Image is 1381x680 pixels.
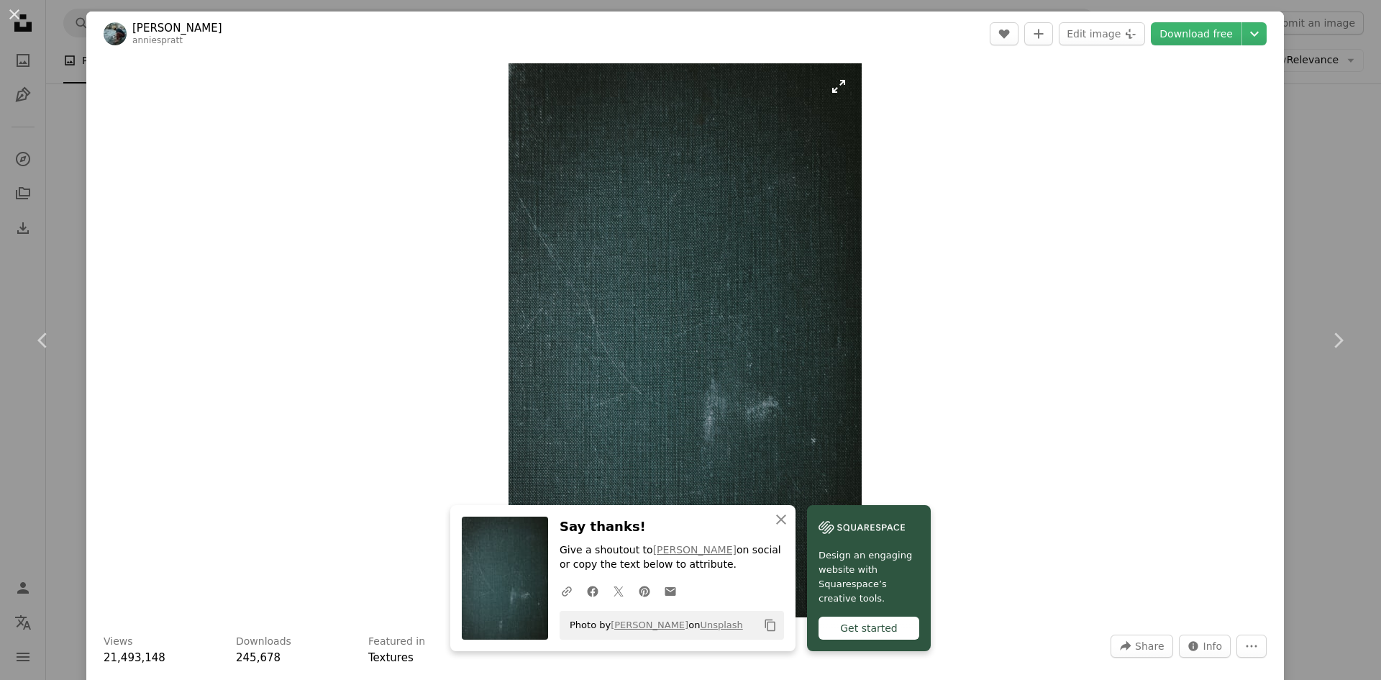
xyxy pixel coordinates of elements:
span: Photo by on [562,614,743,637]
h3: Views [104,635,133,649]
h3: Featured in [368,635,425,649]
div: Get started [819,617,919,640]
button: Like [990,22,1018,45]
a: Design an engaging website with Squarespace’s creative tools.Get started [807,505,931,651]
a: Share on Twitter [606,576,632,605]
span: Info [1203,635,1223,657]
button: More Actions [1236,635,1267,658]
a: Unsplash [700,620,742,630]
button: Choose download size [1242,22,1267,45]
a: Share on Pinterest [632,576,657,605]
img: Go to Annie Spratt's profile [104,22,127,45]
button: Copy to clipboard [758,613,783,638]
a: anniespratt [132,35,183,45]
p: Give a shoutout to on social or copy the text below to attribute. [560,543,784,572]
button: Stats about this image [1179,635,1231,658]
img: a black and white photo of a blackboard [509,63,862,617]
a: [PERSON_NAME] [653,544,737,556]
a: Share on Facebook [580,576,606,605]
button: Add to Collection [1024,22,1053,45]
a: Share over email [657,576,683,605]
a: [PERSON_NAME] [132,21,222,35]
span: Share [1135,635,1164,657]
span: 21,493,148 [104,651,165,664]
a: [PERSON_NAME] [611,620,688,630]
h3: Say thanks! [560,517,784,538]
h3: Downloads [236,635,291,649]
span: Design an engaging website with Squarespace’s creative tools. [819,548,919,606]
button: Edit image [1059,22,1145,45]
span: 245,678 [236,651,281,664]
button: Share this image [1111,635,1172,658]
a: Download free [1151,22,1241,45]
a: Textures [368,651,414,664]
button: Zoom in on this image [509,63,862,617]
img: file-1606177908946-d1eed1cbe4f5image [819,517,905,538]
a: Next [1295,271,1381,409]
